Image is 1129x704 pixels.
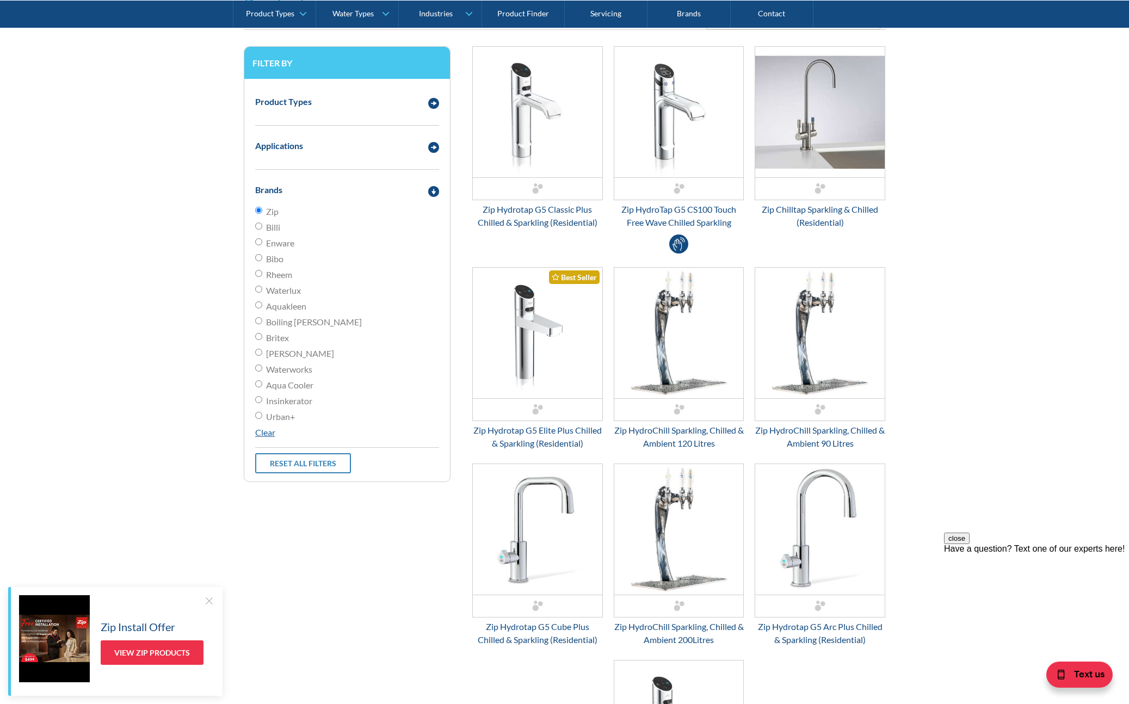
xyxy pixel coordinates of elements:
a: Zip Hydrotap G5 Classic Plus Chilled & Sparkling (Residential)Zip Hydrotap G5 Classic Plus Chille... [472,46,603,229]
span: Rheem [266,268,292,281]
a: Zip Hydrotap G5 Cube Plus Chilled & Sparkling (Residential)Zip Hydrotap G5 Cube Plus Chilled & Sp... [472,464,603,646]
input: Boiling [PERSON_NAME] [255,317,262,324]
div: Industries [419,9,453,18]
img: Zip Hydrotap G5 Cube Plus Chilled & Sparkling (Residential) [473,464,602,595]
input: Waterworks [255,365,262,372]
img: Zip Hydrotap G5 Arc Plus Chilled & Sparkling (Residential) [755,464,885,595]
a: Zip Hydrotap G5 Arc Plus Chilled & Sparkling (Residential) Zip Hydrotap G5 Arc Plus Chilled & Spa... [755,464,885,646]
img: Zip Install Offer [19,595,90,682]
a: Zip HydroChill Sparkling, Chilled & Ambient 120 LitresZip HydroChill Sparkling, Chilled & Ambient... [614,267,744,450]
span: Zip [266,205,279,218]
span: Waterlux [266,284,301,297]
div: Zip Hydrotap G5 Arc Plus Chilled & Sparkling (Residential) [755,620,885,646]
img: Zip Chilltap Sparkling & Chilled (Residential) [755,47,885,177]
iframe: podium webchat widget bubble [1020,650,1129,704]
div: Zip Chilltap Sparkling & Chilled (Residential) [755,203,885,229]
img: Zip HydroTap G5 CS100 Touch Free Wave Chilled Sparkling [614,47,744,177]
input: [PERSON_NAME] [255,349,262,356]
iframe: podium webchat widget prompt [944,533,1129,663]
span: Bibo [266,252,283,265]
div: Zip HydroChill Sparkling, Chilled & Ambient 200Litres [614,620,744,646]
input: Enware [255,238,262,245]
span: Insinkerator [266,394,312,407]
div: Zip HydroChill Sparkling, Chilled & Ambient 120 Litres [614,424,744,450]
div: Zip Hydrotap G5 Classic Plus Chilled & Sparkling (Residential) [472,203,603,229]
div: Zip HydroChill Sparkling, Chilled & Ambient 90 Litres [755,424,885,450]
span: Boiling [PERSON_NAME] [266,316,362,329]
a: Clear [255,427,275,437]
a: Zip HydroTap G5 CS100 Touch Free Wave Chilled Sparkling Zip HydroTap G5 CS100 Touch Free Wave Chi... [614,46,744,229]
img: Zip HydroChill Sparkling, Chilled & Ambient 90 Litres [755,268,885,398]
span: Aqua Cooler [266,379,313,392]
input: Billi [255,223,262,230]
div: Zip Hydrotap G5 Cube Plus Chilled & Sparkling (Residential) [472,620,603,646]
span: Billi [266,221,280,234]
a: Zip Hydrotap G5 Elite Plus Chilled & Sparkling (Residential)Best SellerZip Hydrotap G5 Elite Plus... [472,267,603,450]
span: Urban+ [266,410,295,423]
div: Product Types [246,9,294,18]
input: Insinkerator [255,396,262,403]
a: Zip Chilltap Sparkling & Chilled (Residential)Zip Chilltap Sparkling & Chilled (Residential) [755,46,885,229]
a: Reset all filters [255,453,351,473]
h3: Filter by [252,58,442,68]
div: Product Types [255,95,312,108]
div: Zip Hydrotap G5 Elite Plus Chilled & Sparkling (Residential) [472,424,603,450]
h5: Zip Install Offer [101,619,175,635]
img: Zip HydroChill Sparkling, Chilled & Ambient 200Litres [614,464,744,595]
input: Rheem [255,270,262,277]
input: Zip [255,207,262,214]
img: Zip Hydrotap G5 Classic Plus Chilled & Sparkling (Residential) [473,47,602,177]
div: Applications [255,139,303,152]
input: Britex [255,333,262,340]
input: Urban+ [255,412,262,419]
a: Zip HydroChill Sparkling, Chilled & Ambient 200LitresZip HydroChill Sparkling, Chilled & Ambient ... [614,464,744,646]
img: Zip HydroChill Sparkling, Chilled & Ambient 120 Litres [614,268,744,398]
a: Zip HydroChill Sparkling, Chilled & Ambient 90 LitresZip HydroChill Sparkling, Chilled & Ambient ... [755,267,885,450]
span: Aquakleen [266,300,306,313]
input: Aqua Cooler [255,380,262,387]
span: Waterworks [266,363,312,376]
input: Aquakleen [255,301,262,308]
input: Waterlux [255,286,262,293]
span: Britex [266,331,289,344]
div: Best Seller [549,270,600,284]
span: Enware [266,237,294,250]
input: Bibo [255,254,262,261]
div: Water Types [332,9,374,18]
div: Brands [255,183,282,196]
div: Zip HydroTap G5 CS100 Touch Free Wave Chilled Sparkling [614,203,744,229]
a: View Zip Products [101,640,203,665]
span: [PERSON_NAME] [266,347,334,360]
img: Zip Hydrotap G5 Elite Plus Chilled & Sparkling (Residential) [473,268,602,398]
